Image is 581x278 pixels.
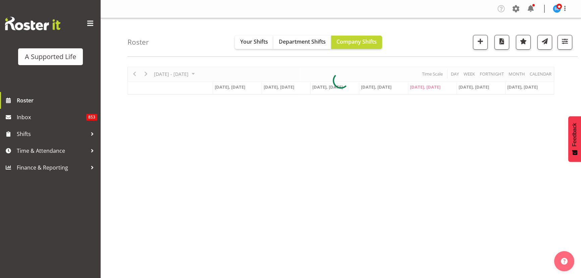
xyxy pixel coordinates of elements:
[516,35,531,50] button: Highlight an important date within the roster.
[494,35,509,50] button: Download a PDF of the roster according to the set date range.
[537,35,552,50] button: Send a list of all shifts for the selected filtered period to all rostered employees.
[17,112,86,122] span: Inbox
[273,36,331,49] button: Department Shifts
[5,17,60,30] img: Rosterit website logo
[240,38,268,45] span: Your Shifts
[568,116,581,162] button: Feedback - Show survey
[473,35,488,50] button: Add a new shift
[235,36,273,49] button: Your Shifts
[17,146,87,156] span: Time & Attendance
[558,35,572,50] button: Filter Shifts
[127,38,149,46] h4: Roster
[17,163,87,173] span: Finance & Reporting
[17,95,97,105] span: Roster
[86,114,97,121] span: 853
[279,38,326,45] span: Department Shifts
[572,123,578,146] span: Feedback
[331,36,382,49] button: Company Shifts
[25,52,76,62] div: A Supported Life
[17,129,87,139] span: Shifts
[561,258,568,265] img: help-xxl-2.png
[336,38,377,45] span: Company Shifts
[553,5,561,13] img: silke-carter9768.jpg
